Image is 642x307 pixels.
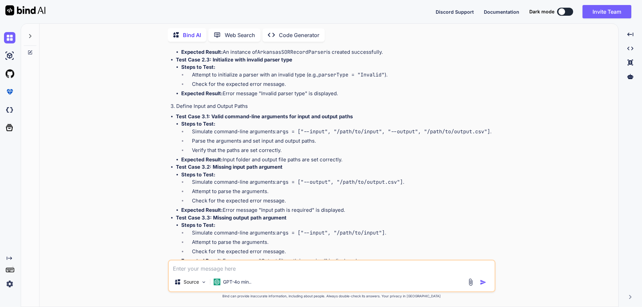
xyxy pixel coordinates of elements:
p: GPT-4o min.. [223,279,251,285]
li: An instance of is created successfully. [181,48,494,56]
li: Attempt to parse the arguments. [187,188,494,197]
strong: Test Case 3.3: Missing output path argument [176,214,287,221]
code: args = ["--output", "/path/to/output.csv"] [277,179,403,185]
code: parserType = "Invalid" [318,71,385,78]
strong: Steps to Test: [181,222,215,228]
img: Bind AI [5,5,45,15]
li: Parse the arguments and set input and output paths. [187,137,494,147]
code: args = ["--input", "/path/to/input", "--output", "/path/to/output.csv"] [277,128,490,135]
img: GPT-4o mini [214,279,220,285]
strong: Test Case 3.2: Missing input path argument [176,164,283,170]
strong: Expected Result: [181,258,223,264]
strong: Expected Result: [181,49,223,55]
li: Input folder and output file paths are set correctly. [181,156,494,164]
button: Documentation [484,8,519,15]
strong: Test Case 3.1: Valid command-line arguments for input and output paths [176,113,353,120]
li: Error message "Input path is required" is displayed. [181,206,494,214]
strong: Expected Result: [181,90,223,97]
li: Verify that the paths are set correctly. [187,147,494,156]
li: Check for the expected error message. [187,197,494,206]
img: chat [4,32,15,43]
img: githubLight [4,68,15,80]
p: Source [184,279,199,285]
code: ArkansasSORRecordParser [257,49,326,55]
li: Error message "Output file path is required" is displayed. [181,257,494,265]
img: Pick Models [201,279,207,285]
button: Invite Team [582,5,631,18]
img: attachment [467,278,474,286]
p: Web Search [225,31,255,39]
p: Bind AI [183,31,201,39]
img: premium [4,86,15,98]
span: Documentation [484,9,519,15]
code: args = ["--input", "/path/to/input"] [277,229,385,236]
strong: Steps to Test: [181,64,215,70]
strong: Steps to Test: [181,121,215,127]
strong: Expected Result: [181,156,223,163]
span: Discord Support [436,9,474,15]
strong: Test Case 2.3: Initialize with invalid parser type [176,56,292,63]
li: Check for the expected error message. [187,81,494,90]
p: Code Generator [279,31,319,39]
li: Attempt to initialize a parser with an invalid type (e.g., ). [187,71,494,81]
strong: Expected Result: [181,207,223,213]
li: Error message "Invalid parser type" is displayed. [181,90,494,98]
img: ai-studio [4,50,15,61]
img: icon [480,279,487,286]
li: Simulate command-line arguments: . [187,178,494,188]
li: Simulate command-line arguments: . [187,229,494,239]
img: darkCloudIdeIcon [4,104,15,116]
li: Check for the expected error message. [187,248,494,257]
h4: 3. Define Input and Output Paths [171,103,494,110]
button: Discord Support [436,8,474,15]
img: settings [4,278,15,290]
strong: Steps to Test: [181,171,215,178]
span: Dark mode [529,8,554,15]
li: Attempt to parse the arguments. [187,239,494,248]
li: Simulate command-line arguments: . [187,128,494,137]
p: Bind can provide inaccurate information, including about people. Always double-check its answers.... [168,294,496,299]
